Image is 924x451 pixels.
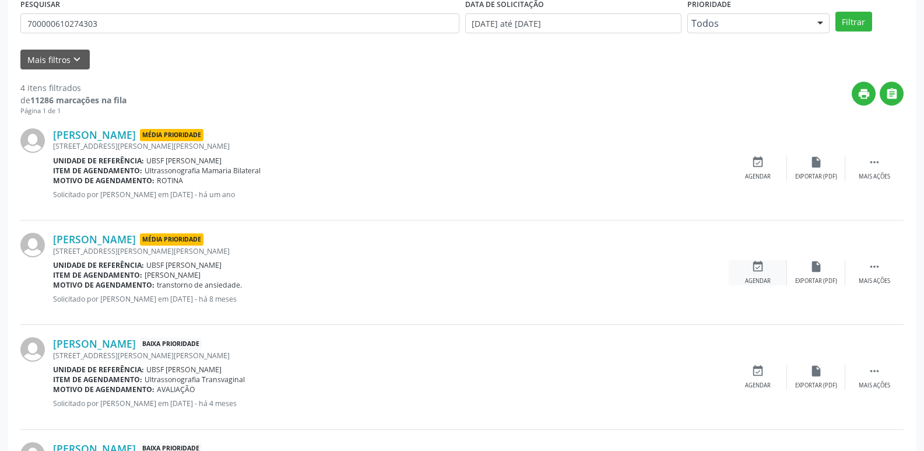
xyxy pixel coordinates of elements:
b: Item de agendamento: [53,375,142,384]
a: [PERSON_NAME] [53,337,136,350]
span: Baixa Prioridade [140,338,202,350]
img: img [20,128,45,153]
div: Mais ações [859,173,890,181]
div: Mais ações [859,277,890,285]
span: transtorno de ansiedade. [157,280,242,290]
i: keyboard_arrow_down [71,53,83,66]
p: Solicitado por [PERSON_NAME] em [DATE] - há 4 meses [53,398,729,408]
img: img [20,233,45,257]
i:  [868,365,881,377]
i: insert_drive_file [810,260,823,273]
div: 4 itens filtrados [20,82,127,94]
span: UBSF [PERSON_NAME] [146,260,222,270]
b: Motivo de agendamento: [53,384,154,394]
b: Unidade de referência: [53,156,144,166]
span: Média Prioridade [140,129,203,141]
input: Nome, CNS [20,13,459,33]
i: print [858,88,870,100]
p: Solicitado por [PERSON_NAME] em [DATE] - há 8 meses [53,294,729,304]
span: ROTINA [157,176,183,186]
span: [PERSON_NAME] [145,270,201,280]
div: Agendar [745,173,771,181]
div: Exportar (PDF) [795,382,837,390]
b: Motivo de agendamento: [53,176,154,186]
div: Exportar (PDF) [795,173,837,181]
a: [PERSON_NAME] [53,128,136,141]
a: [PERSON_NAME] [53,233,136,246]
b: Item de agendamento: [53,166,142,176]
i: event_available [751,156,764,169]
div: [STREET_ADDRESS][PERSON_NAME][PERSON_NAME] [53,246,729,256]
div: de [20,94,127,106]
div: Mais ações [859,382,890,390]
span: Todos [691,18,806,29]
b: Motivo de agendamento: [53,280,154,290]
div: Agendar [745,277,771,285]
b: Unidade de referência: [53,260,144,270]
span: Média Prioridade [140,233,203,246]
i:  [868,156,881,169]
span: UBSF [PERSON_NAME] [146,365,222,375]
div: [STREET_ADDRESS][PERSON_NAME][PERSON_NAME] [53,351,729,361]
b: Unidade de referência: [53,365,144,375]
i: insert_drive_file [810,156,823,169]
i: insert_drive_file [810,365,823,377]
i: event_available [751,260,764,273]
i:  [886,88,898,100]
input: Selecione um intervalo [465,13,681,33]
i:  [868,260,881,273]
p: Solicitado por [PERSON_NAME] em [DATE] - há um ano [53,190,729,200]
div: Exportar (PDF) [795,277,837,285]
button: Filtrar [835,12,872,32]
div: [STREET_ADDRESS][PERSON_NAME][PERSON_NAME] [53,141,729,151]
button:  [880,82,904,106]
button: Mais filtroskeyboard_arrow_down [20,50,90,70]
span: AVALIAÇÃO [157,384,195,394]
span: UBSF [PERSON_NAME] [146,156,222,166]
div: Página 1 de 1 [20,106,127,116]
div: Agendar [745,382,771,390]
img: img [20,337,45,362]
span: Ultrassonografia Mamaria Bilateral [145,166,261,176]
b: Item de agendamento: [53,270,142,280]
i: event_available [751,365,764,377]
strong: 11286 marcações na fila [30,95,127,106]
button: print [852,82,876,106]
span: Ultrassonografia Transvaginal [145,375,245,384]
